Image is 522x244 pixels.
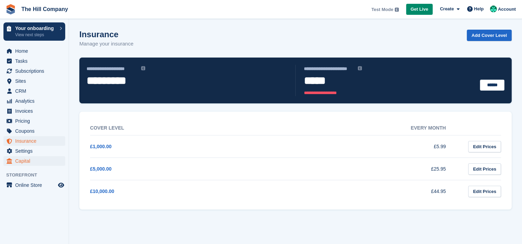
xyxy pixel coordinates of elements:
[15,146,57,156] span: Settings
[57,181,65,189] a: Preview store
[6,172,69,179] span: Storefront
[3,22,65,41] a: Your onboarding View next steps
[15,136,57,146] span: Insurance
[468,163,501,175] a: Edit Prices
[15,180,57,190] span: Online Store
[79,30,134,39] h1: Insurance
[440,6,454,12] span: Create
[3,96,65,106] a: menu
[275,135,460,158] td: £5.99
[19,3,71,15] a: The Hill Company
[141,66,145,70] img: icon-info-grey-7440780725fd019a000dd9b08b2336e03edf1995a4989e88bcd33f0948082b44.svg
[275,180,460,203] td: £44.95
[411,6,428,13] span: Get Live
[3,126,65,136] a: menu
[90,144,111,149] a: £1,000.00
[3,146,65,156] a: menu
[15,66,57,76] span: Subscriptions
[498,6,516,13] span: Account
[15,46,57,56] span: Home
[490,6,497,12] img: Bradley Hill
[467,30,512,41] a: Add Cover Level
[6,4,16,14] img: stora-icon-8386f47178a22dfd0bd8f6a31ec36ba5ce8667c1dd55bd0f319d3a0aa187defe.svg
[406,4,433,15] a: Get Live
[275,121,460,135] th: Every month
[3,180,65,190] a: menu
[3,136,65,146] a: menu
[3,66,65,76] a: menu
[15,106,57,116] span: Invoices
[474,6,484,12] span: Help
[3,76,65,86] a: menu
[3,156,65,166] a: menu
[3,116,65,126] a: menu
[15,96,57,106] span: Analytics
[90,121,275,135] th: Cover Level
[90,166,111,172] a: £5,000.00
[79,40,134,48] p: Manage your insurance
[15,32,56,38] p: View next steps
[468,141,501,152] a: Edit Prices
[15,56,57,66] span: Tasks
[15,126,57,136] span: Coupons
[371,6,393,13] span: Test Mode
[3,46,65,56] a: menu
[468,186,501,197] a: Edit Prices
[3,86,65,96] a: menu
[15,26,56,31] p: Your onboarding
[275,158,460,180] td: £25.95
[15,76,57,86] span: Sites
[15,156,57,166] span: Capital
[3,106,65,116] a: menu
[90,189,114,194] a: £10,000.00
[15,116,57,126] span: Pricing
[358,66,362,70] img: icon-info-grey-7440780725fd019a000dd9b08b2336e03edf1995a4989e88bcd33f0948082b44.svg
[395,8,399,12] img: icon-info-grey-7440780725fd019a000dd9b08b2336e03edf1995a4989e88bcd33f0948082b44.svg
[15,86,57,96] span: CRM
[3,56,65,66] a: menu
